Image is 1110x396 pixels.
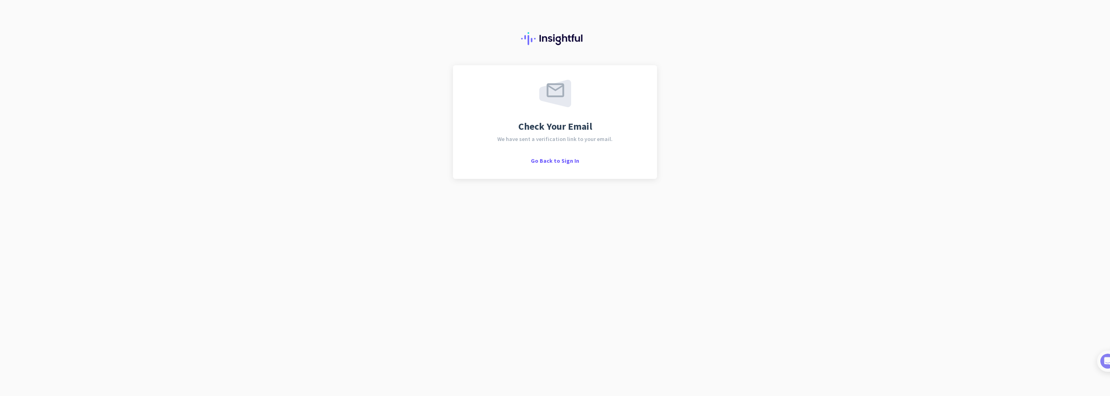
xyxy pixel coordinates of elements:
span: Go Back to Sign In [531,157,579,164]
span: Check Your Email [518,122,592,131]
img: email-sent [539,80,571,107]
img: Insightful [521,32,589,45]
span: We have sent a verification link to your email. [497,136,613,142]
